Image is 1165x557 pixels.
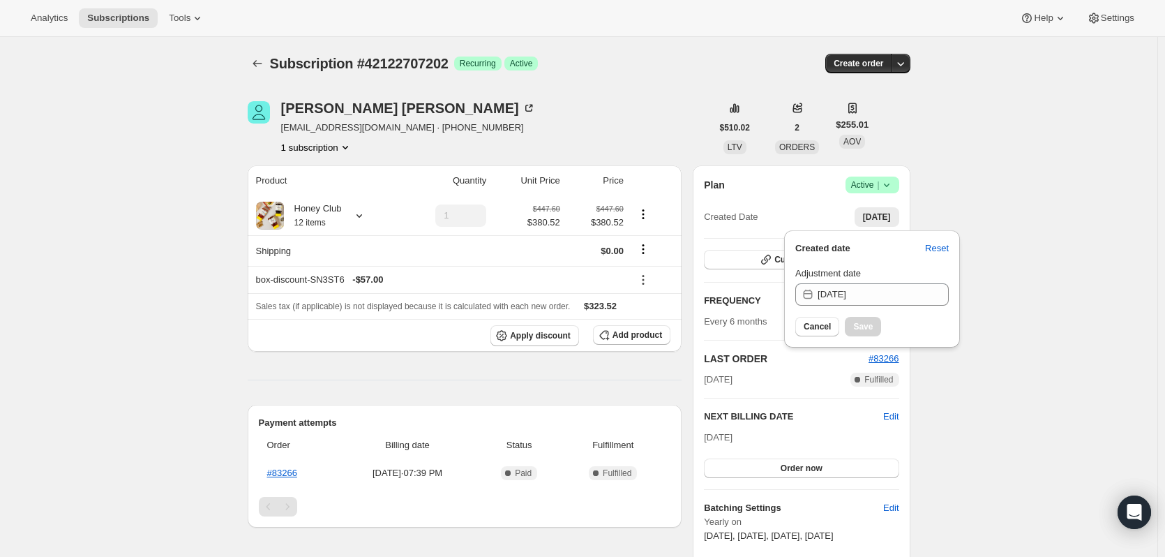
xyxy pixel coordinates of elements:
[851,178,894,192] span: Active
[256,273,624,287] div: box-discount-SN3ST6
[169,13,190,24] span: Tools
[795,242,850,255] span: Created date
[259,497,671,517] nav: Pagination
[704,210,758,224] span: Created Date
[704,373,732,387] span: [DATE]
[340,466,474,480] span: [DATE] · 07:39 PM
[510,330,571,341] span: Apply discount
[603,468,631,479] span: Fulfilled
[925,242,949,255] span: Reset
[352,273,383,287] span: - $57.00
[712,118,758,138] button: $510.02
[160,8,213,28] button: Tools
[781,463,822,474] span: Order now
[281,140,352,154] button: Product actions
[1012,8,1075,28] button: Help
[704,515,899,529] span: Yearly on
[515,468,532,479] span: Paid
[704,294,883,308] h2: FREQUENCY
[704,530,833,541] span: [DATE], [DATE], [DATE], [DATE]
[340,438,474,452] span: Billing date
[259,430,337,461] th: Order
[483,438,555,452] span: Status
[569,216,624,230] span: $380.52
[869,352,899,366] button: #83266
[804,321,831,332] span: Cancel
[795,268,861,278] span: Adjustment date
[270,56,449,71] span: Subscription #42122707202
[593,325,670,345] button: Add product
[704,178,725,192] h2: Plan
[564,165,628,196] th: Price
[527,216,560,230] span: $380.52
[490,325,579,346] button: Apply discount
[584,301,617,311] span: $323.52
[490,165,564,196] th: Unit Price
[704,410,883,424] h2: NEXT BILLING DATE
[917,237,957,260] button: Reset
[875,497,907,519] button: Edit
[1034,13,1053,24] span: Help
[728,142,742,152] span: LTV
[704,250,899,269] button: Customer Portal
[1101,13,1134,24] span: Settings
[883,410,899,424] button: Edit
[795,317,839,336] button: Cancel
[256,302,571,311] span: Sales tax (if applicable) is not displayed because it is calculated with each new order.
[877,179,879,191] span: |
[284,202,342,230] div: Honey Club
[883,501,899,515] span: Edit
[510,58,533,69] span: Active
[704,459,899,478] button: Order now
[533,205,560,213] small: $447.60
[779,142,815,152] span: ORDERS
[863,211,891,223] span: [DATE]
[1118,496,1151,529] div: Open Intercom Messenger
[774,254,839,265] span: Customer Portal
[87,13,149,24] span: Subscriptions
[704,316,767,327] span: Every 6 months
[294,218,326,228] small: 12 items
[864,374,893,385] span: Fulfilled
[248,54,267,73] button: Subscriptions
[704,501,883,515] h6: Batching Settings
[632,207,654,222] button: Product actions
[281,121,536,135] span: [EMAIL_ADDRESS][DOMAIN_NAME] · [PHONE_NUMBER]
[281,101,536,115] div: [PERSON_NAME] [PERSON_NAME]
[786,118,808,138] button: 2
[704,432,732,443] span: [DATE]
[720,122,750,133] span: $510.02
[836,118,869,132] span: $255.01
[399,165,490,196] th: Quantity
[612,329,662,341] span: Add product
[259,416,671,430] h2: Payment attempts
[843,137,861,147] span: AOV
[795,122,799,133] span: 2
[256,202,284,230] img: product img
[632,242,654,257] button: Shipping actions
[855,207,899,227] button: [DATE]
[79,8,158,28] button: Subscriptions
[704,352,869,366] h2: LAST ORDER
[564,438,662,452] span: Fulfillment
[248,101,270,124] span: Wen ZHANG
[596,205,624,213] small: $447.60
[31,13,68,24] span: Analytics
[1078,8,1143,28] button: Settings
[460,58,496,69] span: Recurring
[22,8,76,28] button: Analytics
[248,165,400,196] th: Product
[601,246,624,256] span: $0.00
[248,235,400,266] th: Shipping
[825,54,892,73] button: Create order
[267,468,297,478] a: #83266
[834,58,883,69] span: Create order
